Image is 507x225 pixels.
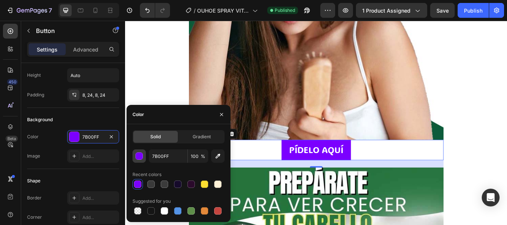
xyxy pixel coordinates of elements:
[3,3,55,18] button: 7
[37,46,58,53] p: Settings
[133,111,144,118] div: Color
[275,7,295,14] span: Published
[191,142,254,160] p: PÍDELO AQUÍ
[193,133,211,140] span: Gradient
[73,46,98,53] p: Advanced
[458,3,489,18] button: Publish
[149,149,187,163] input: Eg: FFFFFF
[197,7,249,14] span: OUHOE SPRAY VITALCOM 10K - LANDING 3
[191,142,254,160] div: Rich Text Editor. Editing area: main
[140,3,170,18] div: Undo/Redo
[82,214,117,221] div: Add...
[482,189,500,206] div: Open Intercom Messenger
[150,133,161,140] span: Solid
[27,214,42,221] div: Corner
[362,7,410,14] span: 1 product assigned
[82,153,117,160] div: Add...
[356,3,427,18] button: 1 product assigned
[194,7,196,14] span: /
[49,6,52,15] p: 7
[6,136,18,142] div: Beta
[84,129,100,135] div: Button
[68,69,119,82] input: Auto
[182,139,263,163] button: <p>PÍDELO AQUÍ</p>
[464,7,483,14] div: Publish
[27,116,53,123] div: Background
[436,7,449,14] span: Save
[27,133,39,140] div: Color
[36,26,99,35] p: Button
[201,153,205,160] span: %
[27,153,40,159] div: Image
[27,72,41,79] div: Height
[430,3,455,18] button: Save
[27,195,42,201] div: Border
[82,195,117,202] div: Add...
[133,171,161,178] div: Recent colors
[82,92,117,99] div: 8, 24, 8, 24
[27,178,40,184] div: Shape
[133,198,171,205] div: Suggested for you
[82,134,104,140] div: 7B00FF
[7,79,18,85] div: 450
[125,21,507,225] iframe: Design area
[27,92,44,98] div: Padding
